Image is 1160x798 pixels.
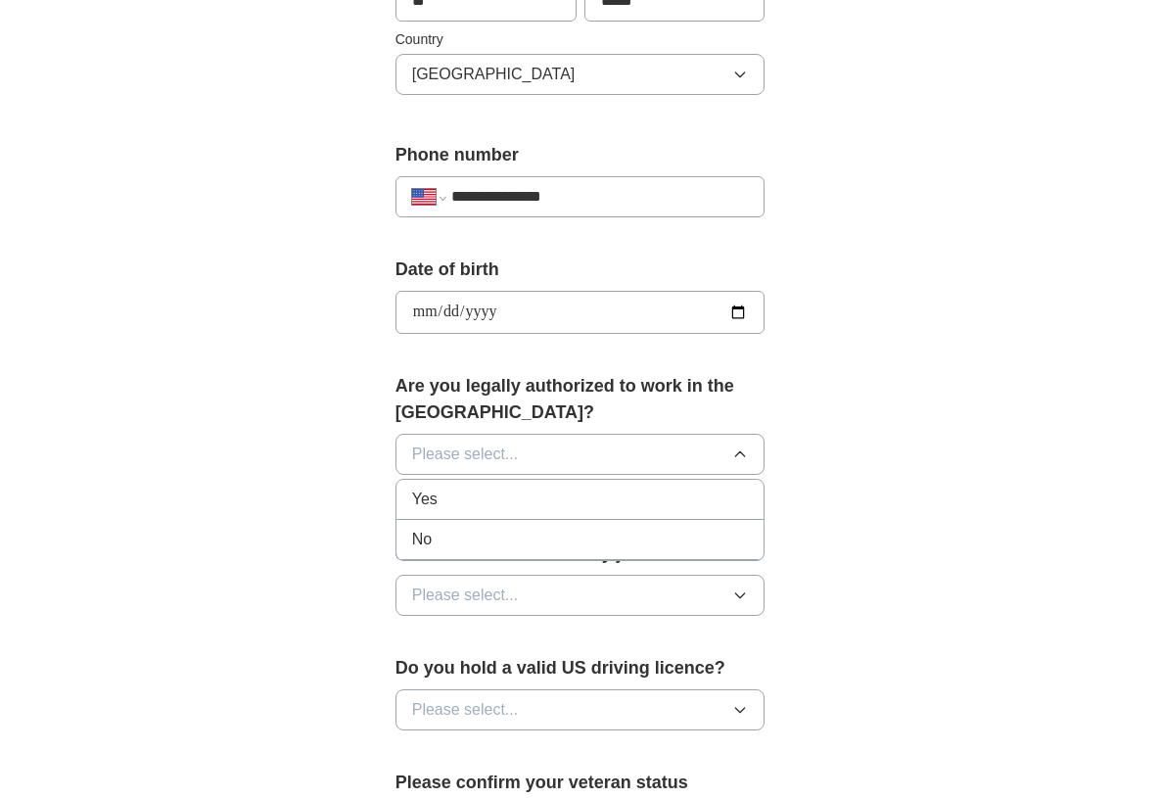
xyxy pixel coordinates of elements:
label: Phone number [395,142,766,168]
label: Are you legally authorized to work in the [GEOGRAPHIC_DATA]? [395,373,766,426]
button: Please select... [395,434,766,475]
label: Please confirm your veteran status [395,770,766,796]
label: Do you hold a valid US driving licence? [395,655,766,681]
span: Please select... [412,698,519,722]
button: Please select... [395,575,766,616]
span: Yes [412,488,438,511]
label: Date of birth [395,257,766,283]
button: [GEOGRAPHIC_DATA] [395,54,766,95]
label: Country [395,29,766,50]
span: Please select... [412,443,519,466]
span: Please select... [412,584,519,607]
button: Please select... [395,689,766,730]
span: [GEOGRAPHIC_DATA] [412,63,576,86]
span: No [412,528,432,551]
